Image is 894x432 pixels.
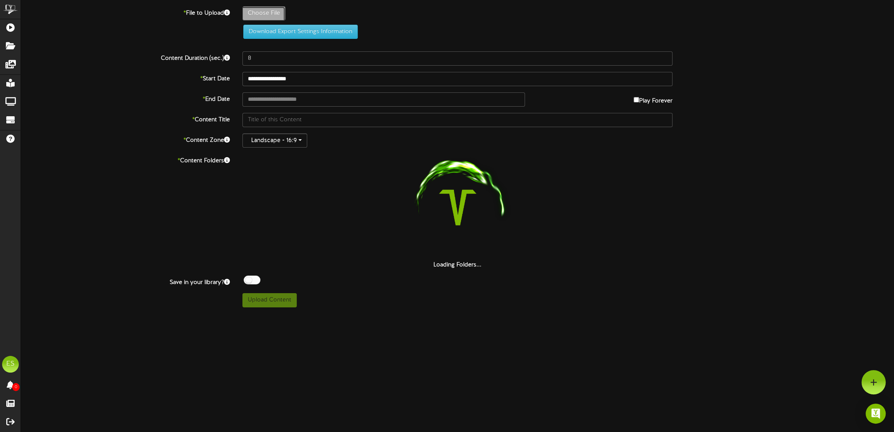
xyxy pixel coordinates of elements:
input: Play Forever [634,97,639,102]
label: Content Duration (sec.) [15,51,236,63]
label: Start Date [15,72,236,83]
label: Content Zone [15,133,236,145]
div: ES [2,356,19,373]
label: Play Forever [634,92,672,105]
label: File to Upload [15,6,236,18]
button: Upload Content [242,293,297,307]
a: Download Export Settings Information [239,28,358,35]
label: Content Title [15,113,236,124]
button: Landscape - 16:9 [242,133,307,148]
span: 0 [12,383,20,391]
strong: Loading Folders... [433,262,481,268]
div: Open Intercom Messenger [866,404,886,424]
label: Save in your library? [15,276,236,287]
input: Title of this Content [242,113,673,127]
img: loading-spinner-1.png [404,154,511,261]
label: End Date [15,92,236,104]
label: Content Folders [15,154,236,165]
button: Download Export Settings Information [243,25,358,39]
